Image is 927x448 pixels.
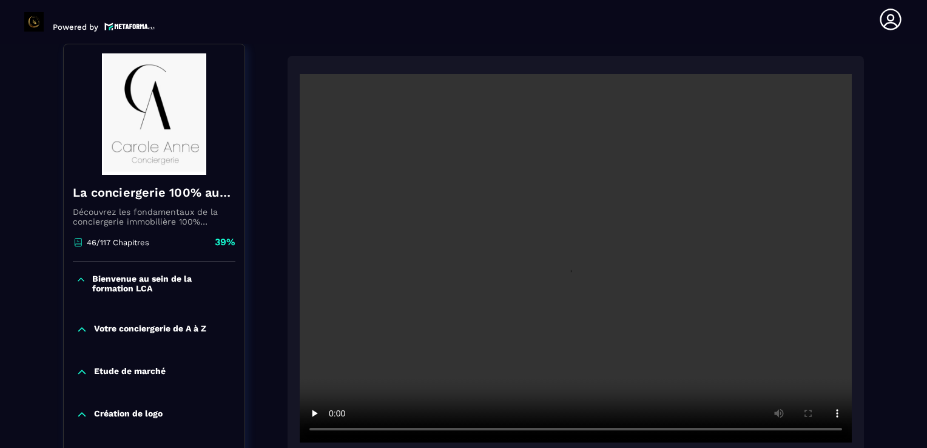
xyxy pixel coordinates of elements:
img: logo [104,21,155,32]
p: 46/117 Chapitres [87,238,149,247]
h4: La conciergerie 100% automatisée [73,184,235,201]
img: banner [73,53,235,175]
p: Création de logo [94,409,163,421]
img: logo-branding [24,12,44,32]
p: Etude de marché [94,366,166,378]
p: Découvrez les fondamentaux de la conciergerie immobilière 100% automatisée. Cette formation est c... [73,207,235,226]
p: 39% [215,236,235,249]
p: Votre conciergerie de A à Z [94,324,206,336]
p: Bienvenue au sein de la formation LCA [92,274,232,293]
p: Powered by [53,22,98,32]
